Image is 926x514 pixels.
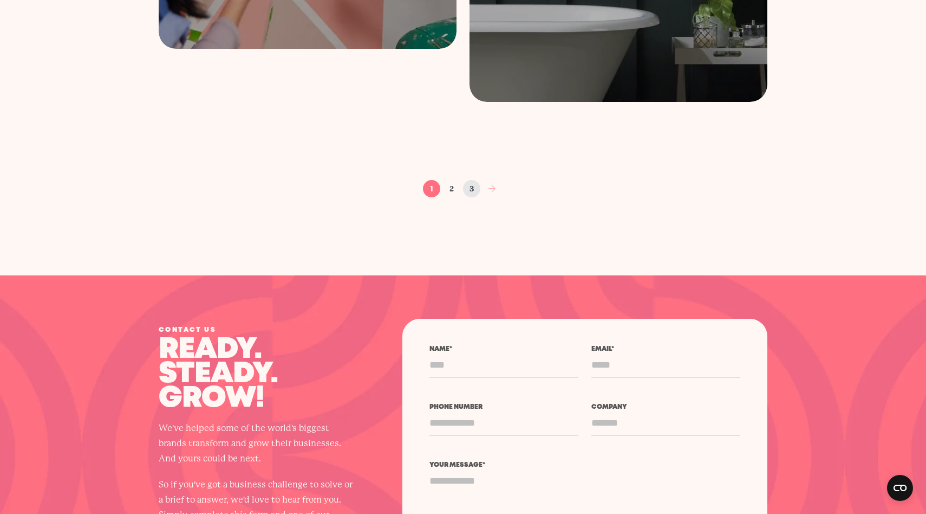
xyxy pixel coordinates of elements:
p: Ready. Steady. Grow! [159,338,354,411]
a: 2 [443,180,460,197]
label: Company [591,404,740,410]
a: 1 [423,180,440,197]
p: We've helped some of the world's biggest brands transform and grow their businesses. And yours co... [159,421,354,466]
button: Open CMP widget [887,475,913,501]
label: Phone number [429,404,578,410]
div: Contact us [159,327,354,333]
label: Email [591,346,740,352]
label: Name [429,346,578,352]
a: 3 [463,180,480,197]
label: Your message [429,462,740,468]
